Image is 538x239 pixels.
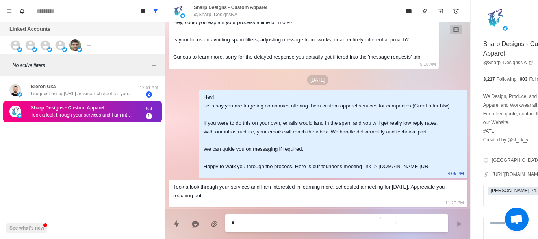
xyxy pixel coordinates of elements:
[17,92,22,97] img: picture
[172,5,184,17] img: picture
[483,59,533,66] a: @Sharp_DesignsNA
[77,47,82,52] img: picture
[9,106,21,117] img: picture
[9,84,21,96] img: picture
[445,198,464,207] p: 11:27 PM
[194,11,237,18] p: @Sharp_DesignsNA
[146,91,152,98] span: 2
[69,39,81,51] img: picture
[432,3,448,19] button: Archive
[483,76,495,83] p: 3,217
[17,47,22,52] img: picture
[187,216,203,232] button: Reply with AI
[448,169,464,178] p: 4:05 PM
[146,113,152,119] span: 1
[503,26,508,31] img: picture
[139,84,159,91] p: 12:51 AM
[173,18,422,61] div: Hey, could you explain your process a little bit more? Is your focus on avoiding spam filters, ad...
[519,76,527,83] p: 603
[417,3,432,19] button: Pin
[448,3,464,19] button: Add reminder
[31,104,104,111] p: Sharp Designs - Custom Apparel
[232,217,399,229] textarea: To enrich screen reader interactions, please activate Accessibility in Grammarly extension settings
[180,13,185,18] img: picture
[32,47,37,52] img: picture
[420,60,436,69] p: 5:18 AM
[16,5,28,17] button: Notifications
[451,216,467,232] button: Send message
[206,216,222,232] button: Add media
[139,106,159,112] p: Sat
[483,6,507,30] img: picture
[84,41,94,50] button: Add account
[149,5,162,17] button: Show all conversations
[169,216,184,232] button: Quick replies
[401,3,417,19] button: Mark as read
[31,90,133,97] p: I suggest using [URL] as smart chatbot for you website.
[47,47,52,52] img: picture
[149,61,159,70] button: Add filters
[497,76,517,83] p: Following
[31,111,133,119] p: Took a look through your services and I am interested in learning more, scheduled a meeting for [...
[307,75,328,85] p: [DATE]
[9,25,50,33] p: Linked Accounts
[194,4,267,11] p: Sharp Designs - Custom Apparel
[17,113,22,118] img: picture
[505,208,529,231] div: Open chat
[13,62,149,69] p: No active filters
[137,5,149,17] button: Board View
[31,83,56,90] p: Bleron Uka
[173,183,450,200] div: Took a look through your services and I am interested in learning more, scheduled a meeting for [...
[6,223,47,233] button: See what's new
[204,93,450,171] div: Hey! Let's say you are targeting companies offering them custom apparel services for companies (G...
[62,47,67,52] img: picture
[3,5,16,17] button: Menu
